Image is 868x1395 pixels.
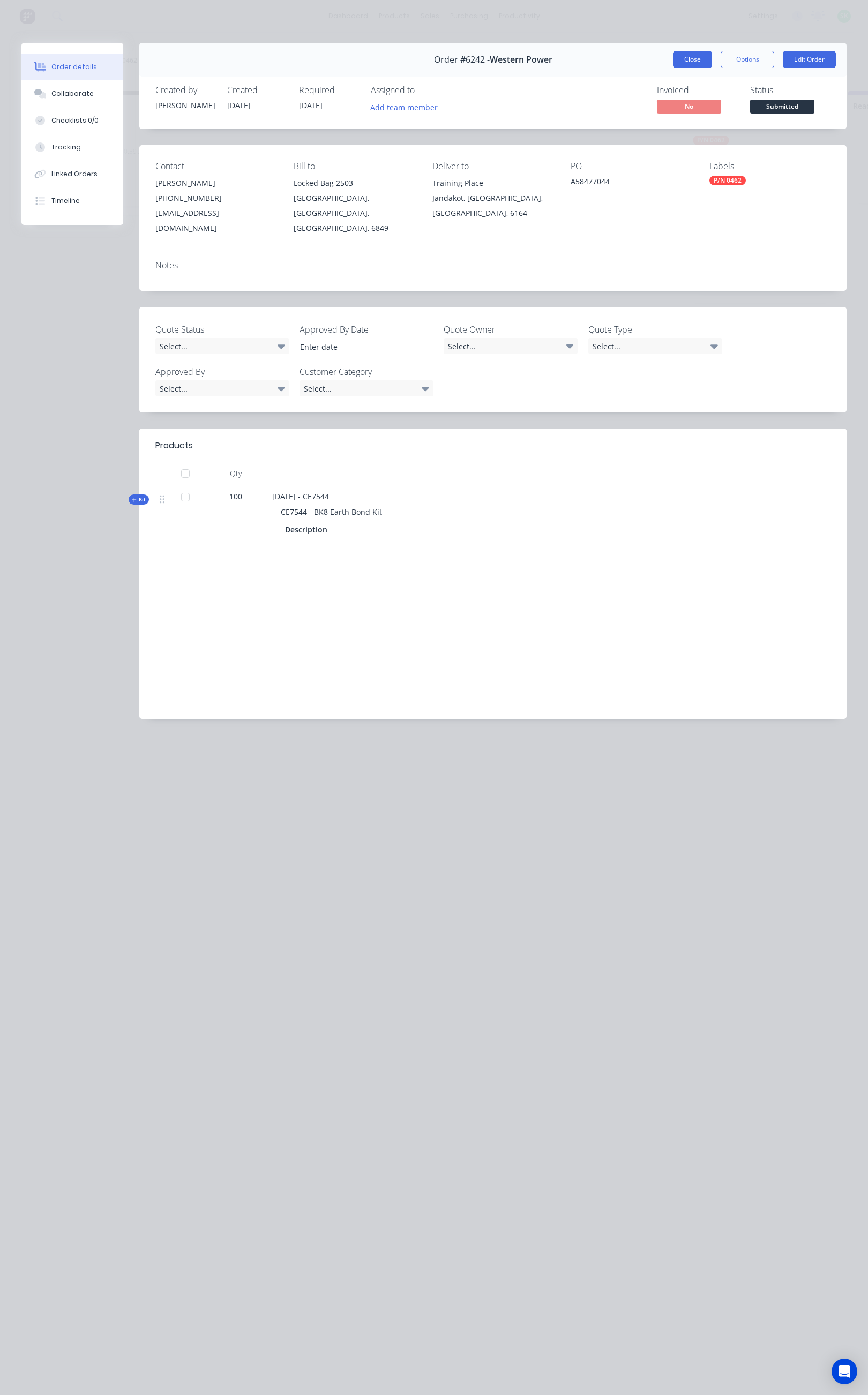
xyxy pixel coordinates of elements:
[51,116,99,125] div: Checklists 0/0
[51,169,98,179] div: Linked Orders
[832,1359,857,1384] div: Open Intercom Messenger
[432,191,553,221] div: Jandakot, [GEOGRAPHIC_DATA], [GEOGRAPHIC_DATA], 6164
[490,55,552,65] span: Western Power
[155,191,276,206] div: [PHONE_NUMBER]
[155,100,214,111] div: [PERSON_NAME]
[155,85,214,95] div: Created by
[571,161,692,171] div: PO
[571,176,692,191] div: A58477044
[300,365,433,378] label: Customer Category
[294,191,415,236] div: [GEOGRAPHIC_DATA], [GEOGRAPHIC_DATA], [GEOGRAPHIC_DATA], 6849
[300,323,433,336] label: Approved By Date
[155,206,276,236] div: [EMAIL_ADDRESS][DOMAIN_NAME]
[155,338,289,354] div: Select...
[750,85,830,95] div: Status
[132,496,146,504] span: Kit
[21,54,123,80] button: Order details
[155,176,276,236] div: [PERSON_NAME][PHONE_NUMBER][EMAIL_ADDRESS][DOMAIN_NAME]
[294,161,415,171] div: Bill to
[51,196,80,206] div: Timeline
[588,323,722,336] label: Quote Type
[293,339,426,355] input: Enter date
[204,463,268,484] div: Qty
[272,491,329,501] span: [DATE] - CE7544
[155,380,289,396] div: Select...
[588,338,722,354] div: Select...
[299,100,323,110] span: [DATE]
[371,100,444,114] button: Add team member
[294,176,415,191] div: Locked Bag 2503
[299,85,358,95] div: Required
[229,491,242,502] span: 100
[129,494,149,505] div: Kit
[657,100,721,113] span: No
[444,338,578,354] div: Select...
[657,85,737,95] div: Invoiced
[21,134,123,161] button: Tracking
[673,51,712,68] button: Close
[432,176,553,221] div: Training PlaceJandakot, [GEOGRAPHIC_DATA], [GEOGRAPHIC_DATA], 6164
[281,507,382,517] span: CE7544 - BK8 Earth Bond Kit
[300,380,433,396] div: Select...
[365,100,444,114] button: Add team member
[227,100,251,110] span: [DATE]
[750,100,814,113] span: Submitted
[285,522,332,537] div: Description
[21,187,123,214] button: Timeline
[750,100,814,116] button: Submitted
[155,365,289,378] label: Approved By
[783,51,836,68] button: Edit Order
[21,161,123,187] button: Linked Orders
[21,80,123,107] button: Collaborate
[432,161,553,171] div: Deliver to
[51,89,94,99] div: Collaborate
[709,176,746,185] div: P/N 0462
[155,176,276,191] div: [PERSON_NAME]
[432,176,553,191] div: Training Place
[227,85,286,95] div: Created
[371,85,478,95] div: Assigned to
[51,62,97,72] div: Order details
[155,323,289,336] label: Quote Status
[721,51,774,68] button: Options
[294,176,415,236] div: Locked Bag 2503[GEOGRAPHIC_DATA], [GEOGRAPHIC_DATA], [GEOGRAPHIC_DATA], 6849
[155,260,830,271] div: Notes
[709,161,830,171] div: Labels
[21,107,123,134] button: Checklists 0/0
[444,323,578,336] label: Quote Owner
[51,142,81,152] div: Tracking
[155,439,193,452] div: Products
[155,161,276,171] div: Contact
[434,55,490,65] span: Order #6242 -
